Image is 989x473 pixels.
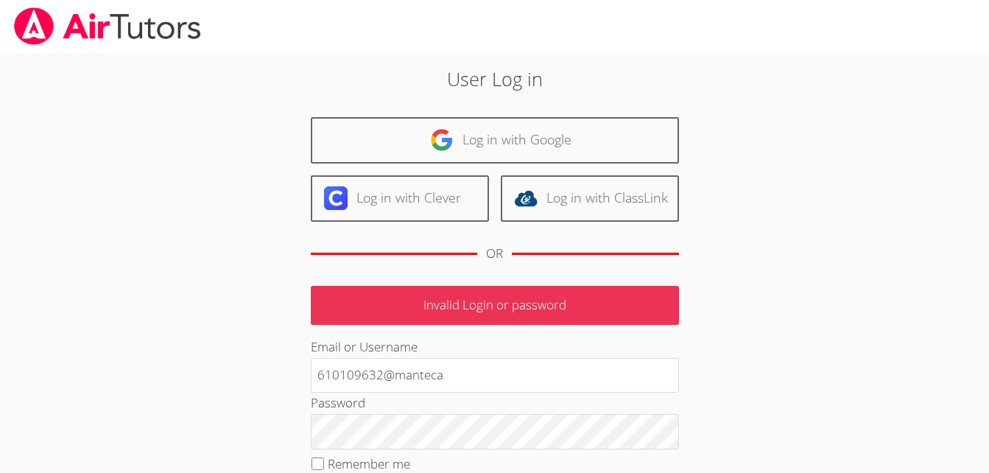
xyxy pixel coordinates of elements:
h2: User Log in [228,65,761,93]
a: Log in with Clever [311,175,489,222]
img: google-logo-50288ca7cdecda66e5e0955fdab243c47b7ad437acaf1139b6f446037453330a.svg [430,128,454,152]
img: clever-logo-6eab21bc6e7a338710f1a6ff85c0baf02591cd810cc4098c63d3a4b26e2feb20.svg [324,186,348,210]
p: Invalid Login or password [311,286,679,325]
label: Remember me [328,455,410,472]
a: Log in with ClassLink [501,175,679,222]
img: airtutors_banner-c4298cdbf04f3fff15de1276eac7730deb9818008684d7c2e4769d2f7ddbe033.png [13,7,203,45]
img: classlink-logo-d6bb404cc1216ec64c9a2012d9dc4662098be43eaf13dc465df04b49fa7ab582.svg [514,186,538,210]
a: Log in with Google [311,117,679,164]
label: Email or Username [311,338,418,355]
label: Password [311,394,365,411]
div: OR [486,243,503,264]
